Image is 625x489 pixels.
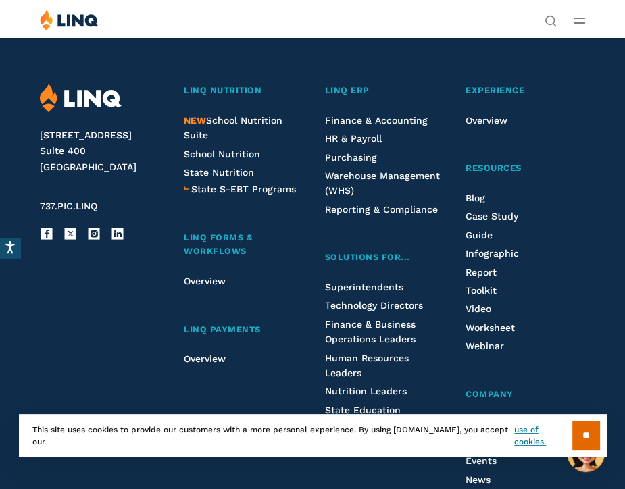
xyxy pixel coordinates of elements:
span: NEW [184,115,206,126]
a: Report [466,267,497,278]
a: Resources [466,161,585,176]
a: Overview [184,353,226,364]
address: [STREET_ADDRESS] Suite 400 [GEOGRAPHIC_DATA] [40,128,166,176]
span: 737.PIC.LINQ [40,201,97,211]
a: State Nutrition [184,167,254,178]
a: Blog [466,192,485,203]
nav: Utility Navigation [545,9,557,26]
a: Worksheet [466,322,515,333]
a: Experience [466,84,585,98]
button: Open Main Menu [574,13,585,28]
a: Finance & Accounting [325,115,428,126]
a: Technology Directors [325,300,423,311]
a: Facebook [40,227,53,240]
a: Overview [184,276,226,286]
a: LINQ ERP [325,84,445,98]
a: Webinar [466,340,504,351]
a: State Education Agencies [325,405,401,430]
a: State S-EBT Programs [191,182,296,197]
span: Experience [466,85,524,95]
img: LINQ | K‑12 Software [40,9,99,30]
a: Reporting & Compliance [325,204,438,215]
a: X [64,227,77,240]
a: Infographic [466,248,519,259]
a: NEWSchool Nutrition Suite [184,115,282,140]
a: Overview [466,115,507,126]
div: This site uses cookies to provide our customers with a more personal experience. By using [DOMAIN... [19,414,607,457]
span: Company [466,389,514,399]
a: use of cookies. [514,423,572,448]
span: School Nutrition Suite [184,115,282,140]
a: Human Resources Leaders [325,353,409,378]
a: Video [466,303,491,314]
a: Nutrition Leaders [325,386,407,396]
a: Toolkit [466,285,497,296]
a: Warehouse Management (WHS) [325,170,440,196]
img: LINQ | K‑12 Software [40,84,122,113]
span: LINQ Nutrition [184,85,261,95]
a: News [466,474,491,485]
a: Purchasing [325,152,377,163]
a: LINQ Forms & Workflows [184,231,303,259]
a: Instagram [87,227,101,240]
a: Guide [466,230,493,240]
span: LINQ Payments [184,324,261,334]
span: LINQ Forms & Workflows [184,232,252,257]
a: LINQ Nutrition [184,84,303,98]
a: Superintendents [325,282,403,292]
span: LINQ ERP [325,85,370,95]
a: Company [466,388,585,402]
a: LinkedIn [111,227,124,240]
a: HR & Payroll [325,133,382,144]
a: School Nutrition [184,149,260,159]
a: LINQ Payments [184,323,303,337]
button: Open Search Bar [545,14,557,26]
span: Resources [466,163,522,173]
span: State S-EBT Programs [191,184,296,195]
a: Case Study [466,211,518,222]
a: Finance & Business Operations Leaders [325,319,416,344]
